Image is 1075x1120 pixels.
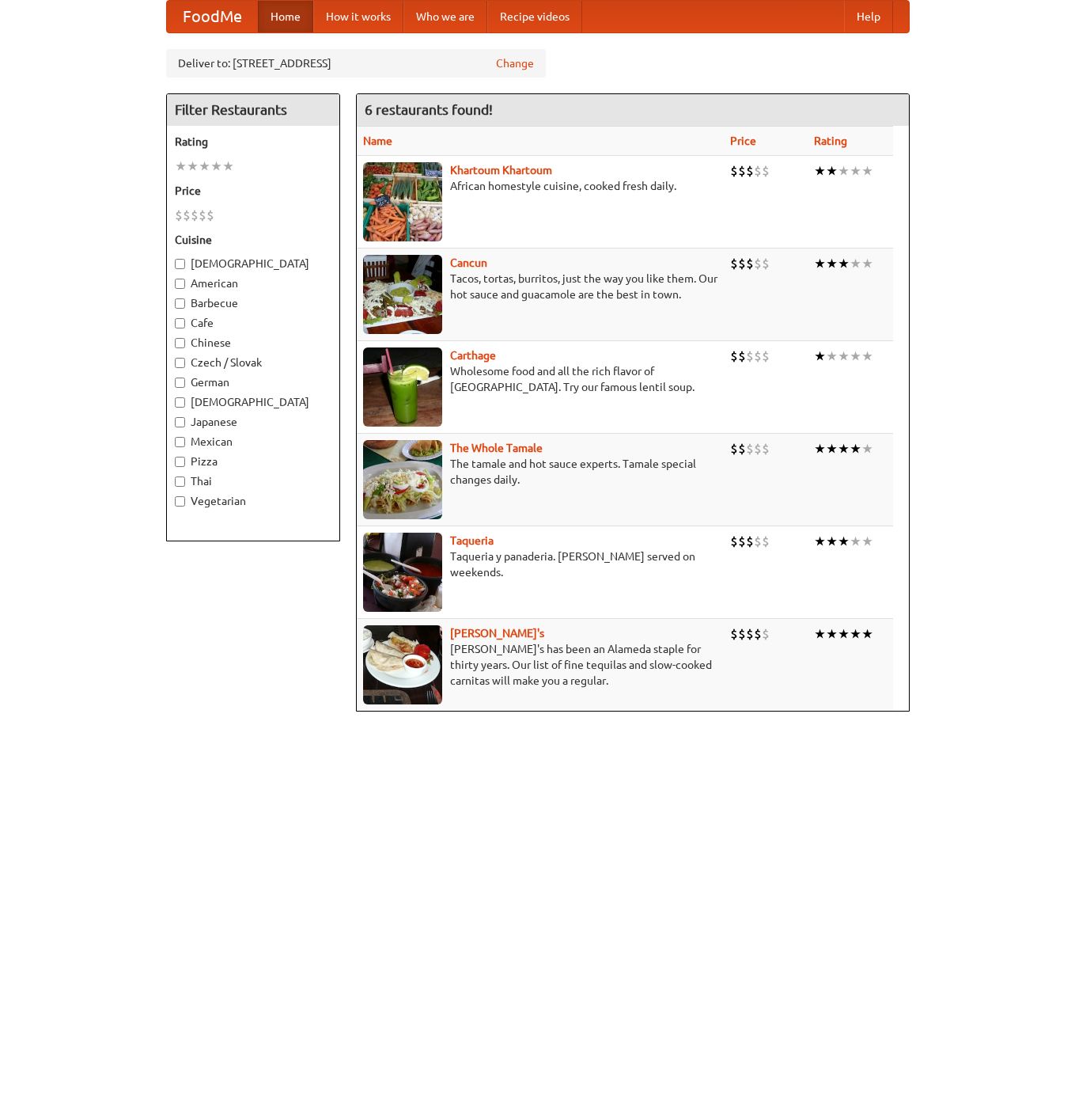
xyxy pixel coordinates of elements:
p: [PERSON_NAME]'s has been an Alameda staple for thirty years. Our list of fine tequilas and slow-c... [363,641,717,689]
li: ★ [814,347,826,365]
label: Mexican [175,434,331,450]
a: Change [496,55,534,71]
li: ★ [850,533,861,550]
li: ★ [861,625,873,643]
input: Thai [175,476,185,487]
li: ★ [861,255,873,272]
li: $ [746,162,754,180]
a: Home [258,1,313,32]
li: ★ [199,158,210,175]
li: $ [738,162,746,180]
li: $ [191,207,199,224]
li: ★ [838,162,850,180]
li: ★ [861,347,873,365]
img: cancun.jpg [363,255,442,334]
img: taqueria.jpg [363,533,442,612]
input: [DEMOGRAPHIC_DATA] [175,397,185,408]
li: ★ [850,625,861,643]
a: Carthage [450,349,496,362]
input: Barbecue [175,298,185,309]
li: ★ [814,440,826,457]
li: ★ [814,533,826,550]
li: ★ [826,533,838,550]
label: [DEMOGRAPHIC_DATA] [175,394,331,410]
input: Pizza [175,457,185,467]
img: wholetamale.jpg [363,440,442,519]
li: $ [175,207,183,224]
li: $ [730,625,738,643]
li: $ [738,347,746,365]
li: $ [754,625,762,643]
h5: Cuisine [175,232,331,248]
label: Chinese [175,335,331,351]
li: $ [730,347,738,365]
p: The tamale and hot sauce experts. Tamale special changes daily. [363,456,717,488]
li: $ [730,533,738,550]
a: Who we are [403,1,487,32]
li: $ [754,533,762,550]
input: German [175,378,185,388]
input: Vegetarian [175,496,185,507]
li: $ [206,207,214,224]
a: How it works [313,1,403,32]
img: khartoum.jpg [363,162,442,241]
img: carthage.jpg [363,347,442,427]
li: ★ [814,255,826,272]
label: German [175,374,331,390]
div: Deliver to: [STREET_ADDRESS] [166,49,546,78]
li: ★ [861,533,873,550]
li: $ [754,440,762,457]
li: ★ [826,440,838,457]
input: [DEMOGRAPHIC_DATA] [175,259,185,269]
li: $ [762,347,770,365]
a: Khartoum Khartoum [450,164,552,177]
li: $ [183,207,191,224]
h5: Price [175,183,331,199]
li: $ [762,440,770,457]
label: American [175,275,331,291]
li: $ [738,255,746,272]
li: $ [738,440,746,457]
label: Cafe [175,315,331,331]
li: ★ [838,440,850,457]
b: The Whole Tamale [450,442,543,454]
a: Cancun [450,256,487,269]
input: Czech / Slovak [175,358,185,368]
p: Tacos, tortas, burritos, just the way you like them. Our hot sauce and guacamole are the best in ... [363,271,717,302]
li: ★ [838,533,850,550]
li: ★ [850,255,861,272]
input: Mexican [175,437,185,447]
li: ★ [838,347,850,365]
h5: Rating [175,134,331,150]
li: ★ [175,158,187,175]
li: $ [762,255,770,272]
li: ★ [838,625,850,643]
a: FoodMe [167,1,258,32]
li: ★ [826,162,838,180]
h4: Filter Restaurants [167,94,339,126]
li: $ [746,533,754,550]
a: Taqueria [450,534,494,547]
li: ★ [861,440,873,457]
li: ★ [838,255,850,272]
a: Price [730,135,756,147]
ng-pluralize: 6 restaurants found! [365,102,493,117]
li: ★ [861,162,873,180]
li: ★ [814,625,826,643]
li: ★ [187,158,199,175]
li: $ [754,347,762,365]
a: Name [363,135,392,147]
input: American [175,279,185,289]
li: $ [754,255,762,272]
li: ★ [826,625,838,643]
li: $ [730,440,738,457]
input: Japanese [175,417,185,427]
a: Recipe videos [487,1,582,32]
input: Cafe [175,318,185,328]
li: $ [199,207,206,224]
label: Pizza [175,454,331,469]
li: $ [762,625,770,643]
label: Barbecue [175,295,331,311]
